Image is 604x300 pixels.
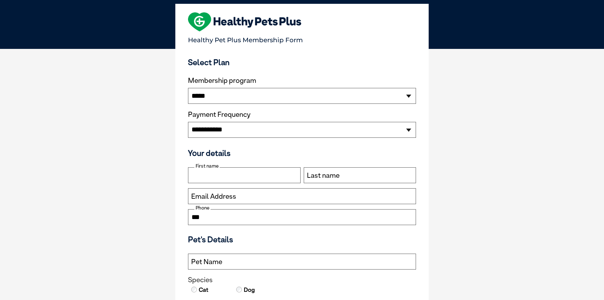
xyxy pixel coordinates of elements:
[194,205,211,211] label: Phone
[188,12,301,31] img: heart-shape-hpp-logo-large.png
[188,276,416,284] legend: Species
[185,235,419,244] h3: Pet's Details
[194,163,220,169] label: First name
[188,33,416,44] p: Healthy Pet Plus Membership Form
[191,192,236,201] label: Email Address
[188,57,416,67] h3: Select Plan
[307,171,340,180] label: Last name
[188,110,250,119] label: Payment Frequency
[188,77,416,85] label: Membership program
[198,286,208,294] label: Cat
[243,286,255,294] label: Dog
[188,148,416,158] h3: Your details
